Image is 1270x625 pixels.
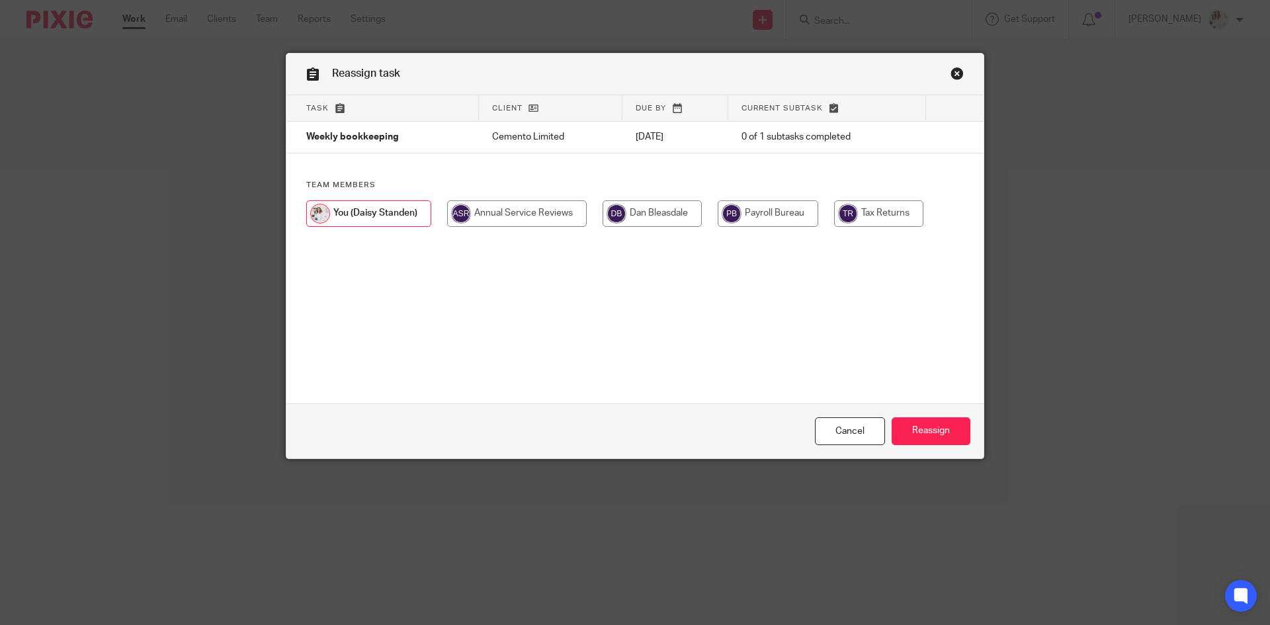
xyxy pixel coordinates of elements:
span: Reassign task [332,68,400,79]
span: Task [306,104,329,112]
p: Cemento Limited [492,130,609,144]
span: Due by [636,104,666,112]
span: Client [492,104,523,112]
span: Current subtask [741,104,823,112]
a: Close this dialog window [951,67,964,85]
a: Close this dialog window [815,417,885,446]
input: Reassign [892,417,970,446]
span: Weekly bookkeeping [306,133,399,142]
h4: Team members [306,180,964,190]
td: 0 of 1 subtasks completed [728,122,925,153]
p: [DATE] [636,130,715,144]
